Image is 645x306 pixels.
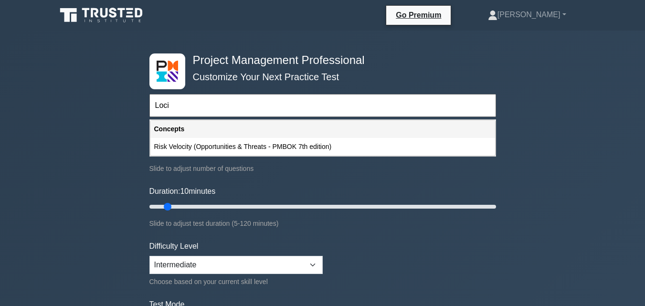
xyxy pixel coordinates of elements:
[390,9,447,21] a: Go Premium
[149,218,496,229] div: Slide to adjust test duration (5-120 minutes)
[149,163,496,174] div: Slide to adjust number of questions
[149,186,216,197] label: Duration: minutes
[150,120,495,138] div: Concepts
[149,94,496,117] input: Start typing to filter on topic or concept...
[180,187,189,195] span: 10
[150,138,495,156] div: Risk Velocity (Opportunities & Threats - PMBOK 7th edition)
[189,53,449,67] h4: Project Management Professional
[149,241,199,252] label: Difficulty Level
[149,276,323,287] div: Choose based on your current skill level
[465,5,589,24] a: [PERSON_NAME]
